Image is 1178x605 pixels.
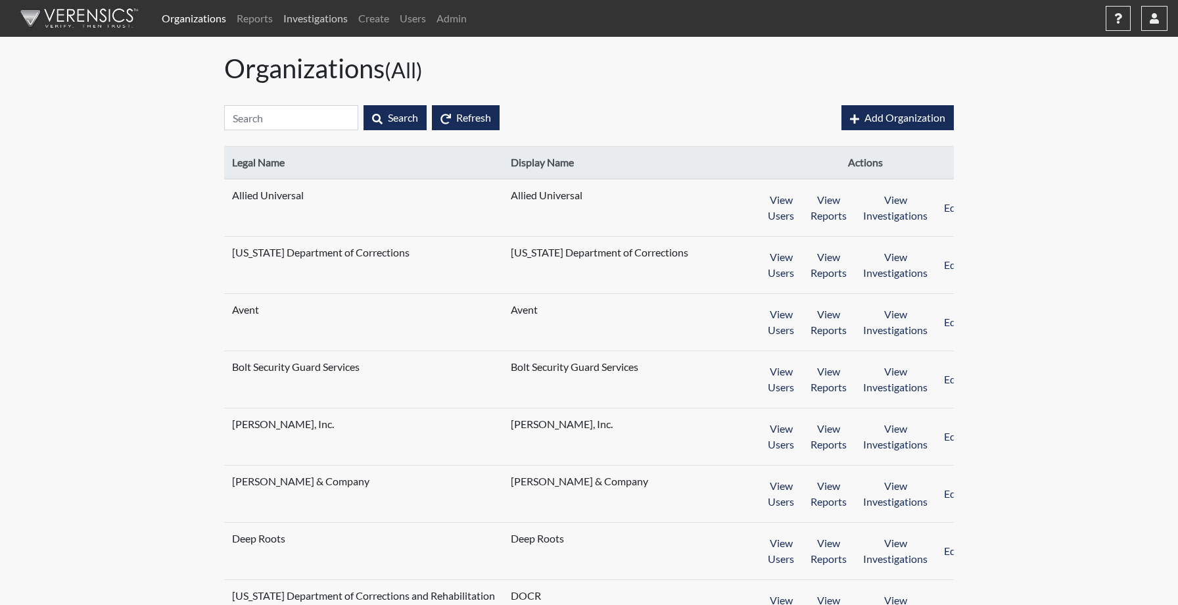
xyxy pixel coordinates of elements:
[855,245,936,285] button: View Investigations
[511,588,675,604] span: DOCR
[759,187,803,228] button: View Users
[864,111,945,124] span: Add Organization
[232,187,396,203] span: Allied Universal
[855,302,936,343] button: View Investigations
[802,473,855,514] button: View Reports
[232,416,396,432] span: [PERSON_NAME], Inc.
[759,531,803,571] button: View Users
[511,302,675,318] span: Avent
[232,588,495,604] span: [US_STATE] Department of Corrections and Rehabilitation
[759,302,803,343] button: View Users
[935,302,971,343] button: Edit
[432,105,500,130] button: Refresh
[156,5,231,32] a: Organizations
[232,245,410,260] span: [US_STATE] Department of Corrections
[231,5,278,32] a: Reports
[935,531,971,571] button: Edit
[388,111,418,124] span: Search
[224,53,954,84] h1: Organizations
[855,416,936,457] button: View Investigations
[364,105,427,130] button: Search
[278,5,353,32] a: Investigations
[394,5,431,32] a: Users
[935,359,971,400] button: Edit
[759,416,803,457] button: View Users
[511,473,675,489] span: [PERSON_NAME] & Company
[232,302,396,318] span: Avent
[855,473,936,514] button: View Investigations
[759,245,803,285] button: View Users
[855,187,936,228] button: View Investigations
[802,359,855,400] button: View Reports
[802,416,855,457] button: View Reports
[511,531,675,546] span: Deep Roots
[855,531,936,571] button: View Investigations
[431,5,472,32] a: Admin
[511,245,688,260] span: [US_STATE] Department of Corrections
[224,105,358,130] input: Search
[935,416,971,457] button: Edit
[935,473,971,514] button: Edit
[353,5,394,32] a: Create
[759,473,803,514] button: View Users
[802,245,855,285] button: View Reports
[232,359,396,375] span: Bolt Security Guard Services
[232,531,396,546] span: Deep Roots
[855,359,936,400] button: View Investigations
[935,245,971,285] button: Edit
[232,473,396,489] span: [PERSON_NAME] & Company
[759,359,803,400] button: View Users
[224,147,503,180] th: Legal Name
[503,147,751,180] th: Display Name
[802,187,855,228] button: View Reports
[511,187,675,203] span: Allied Universal
[802,302,855,343] button: View Reports
[385,57,423,83] small: (All)
[841,105,954,130] button: Add Organization
[935,187,971,228] button: Edit
[456,111,491,124] span: Refresh
[802,531,855,571] button: View Reports
[511,416,675,432] span: [PERSON_NAME], Inc.
[511,359,675,375] span: Bolt Security Guard Services
[751,147,979,180] th: Actions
